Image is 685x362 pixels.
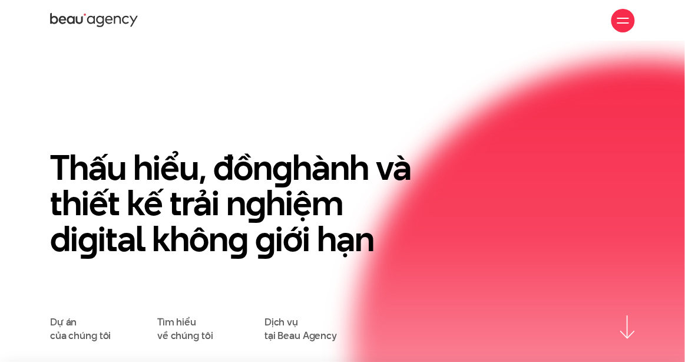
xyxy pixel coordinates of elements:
[50,315,111,342] a: Dự áncủa chúng tôi
[157,315,213,342] a: Tìm hiểuvề chúng tôi
[78,215,98,263] en: g
[264,315,337,342] a: Dịch vụtại Beau Agency
[246,179,266,227] en: g
[228,215,248,263] en: g
[50,150,434,257] h1: Thấu hiểu, đồn hành và thiết kế trải n hiệm di ital khôn iới hạn
[272,143,292,192] en: g
[255,215,275,263] en: g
